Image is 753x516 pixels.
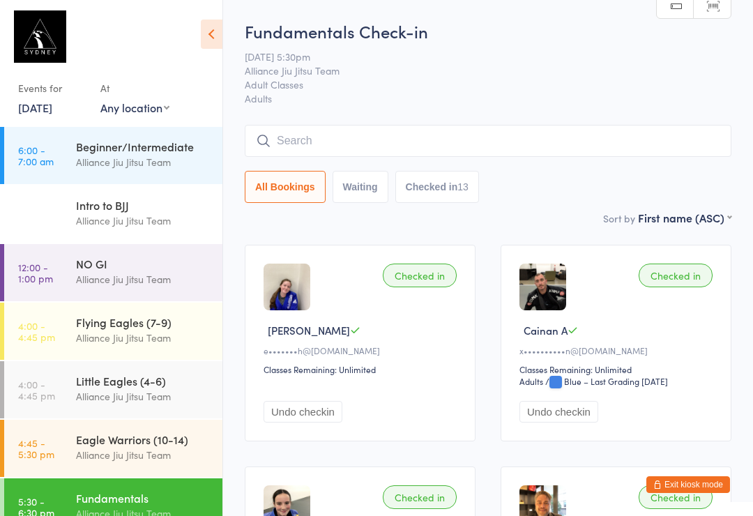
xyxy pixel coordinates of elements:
[76,388,211,404] div: Alliance Jiu Jitsu Team
[245,77,710,91] span: Adult Classes
[264,401,342,423] button: Undo checkin
[4,127,222,184] a: 6:00 -7:00 amBeginner/IntermediateAlliance Jiu Jitsu Team
[76,139,211,154] div: Beginner/Intermediate
[4,361,222,418] a: 4:00 -4:45 pmLittle Eagles (4-6)Alliance Jiu Jitsu Team
[18,100,52,115] a: [DATE]
[14,10,66,63] img: Alliance Sydney
[4,420,222,477] a: 4:45 -5:30 pmEagle Warriors (10-14)Alliance Jiu Jitsu Team
[639,485,713,509] div: Checked in
[524,323,568,337] span: Cainan A
[646,476,730,493] button: Exit kiosk mode
[4,244,222,301] a: 12:00 -1:00 pmNO GIAlliance Jiu Jitsu Team
[245,125,731,157] input: Search
[4,185,222,243] a: 12:00 -12:45 pmIntro to BJJAlliance Jiu Jitsu Team
[245,91,731,105] span: Adults
[457,181,469,192] div: 13
[383,485,457,509] div: Checked in
[519,363,717,375] div: Classes Remaining: Unlimited
[519,264,566,310] img: image1719907437.png
[76,271,211,287] div: Alliance Jiu Jitsu Team
[245,63,710,77] span: Alliance Jiu Jitsu Team
[245,171,326,203] button: All Bookings
[603,211,635,225] label: Sort by
[76,447,211,463] div: Alliance Jiu Jitsu Team
[519,344,717,356] div: x••••••••••n@[DOMAIN_NAME]
[333,171,388,203] button: Waiting
[18,144,54,167] time: 6:00 - 7:00 am
[519,401,598,423] button: Undo checkin
[4,303,222,360] a: 4:00 -4:45 pmFlying Eagles (7-9)Alliance Jiu Jitsu Team
[76,314,211,330] div: Flying Eagles (7-9)
[18,77,86,100] div: Events for
[76,154,211,170] div: Alliance Jiu Jitsu Team
[76,213,211,229] div: Alliance Jiu Jitsu Team
[395,171,479,203] button: Checked in13
[545,375,668,387] span: / Blue – Last Grading [DATE]
[18,320,55,342] time: 4:00 - 4:45 pm
[76,197,211,213] div: Intro to BJJ
[264,363,461,375] div: Classes Remaining: Unlimited
[76,373,211,388] div: Little Eagles (4-6)
[100,100,169,115] div: Any location
[18,437,54,460] time: 4:45 - 5:30 pm
[638,210,731,225] div: First name (ASC)
[383,264,457,287] div: Checked in
[18,203,58,225] time: 12:00 - 12:45 pm
[519,375,543,387] div: Adults
[245,50,710,63] span: [DATE] 5:30pm
[639,264,713,287] div: Checked in
[264,264,310,310] img: image1742201181.png
[245,20,731,43] h2: Fundamentals Check-in
[76,490,211,506] div: Fundamentals
[268,323,350,337] span: [PERSON_NAME]
[264,344,461,356] div: e•••••••h@[DOMAIN_NAME]
[18,261,53,284] time: 12:00 - 1:00 pm
[100,77,169,100] div: At
[76,432,211,447] div: Eagle Warriors (10-14)
[76,256,211,271] div: NO GI
[18,379,55,401] time: 4:00 - 4:45 pm
[76,330,211,346] div: Alliance Jiu Jitsu Team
